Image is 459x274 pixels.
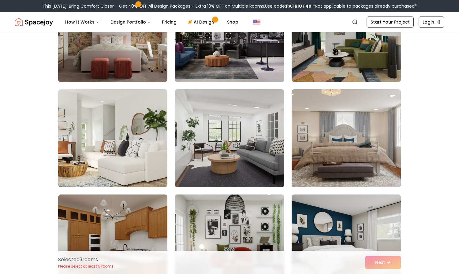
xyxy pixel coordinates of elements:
[58,256,114,263] p: Selected 3 room s
[289,87,404,190] img: Room room-18
[367,17,414,28] a: Start Your Project
[183,16,221,28] a: AI Design
[312,3,417,9] span: *Not applicable to packages already purchased*
[15,12,444,32] nav: Global
[253,18,260,26] img: United States
[15,16,53,28] a: Spacejoy
[60,16,104,28] button: How It Works
[60,16,243,28] nav: Main
[58,264,114,269] p: Please select at least 5 rooms
[265,3,312,9] span: Use code:
[106,16,156,28] button: Design Portfolio
[15,16,53,28] img: Spacejoy Logo
[43,3,417,9] div: This [DATE], Bring Comfort Closer – Get 40% OFF All Design Packages + Extra 10% OFF on Multiple R...
[419,17,444,28] a: Login
[222,16,243,28] a: Shop
[175,89,284,187] img: Room room-17
[157,16,181,28] a: Pricing
[286,3,312,9] b: PATRIOT40
[58,89,167,187] img: Room room-16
